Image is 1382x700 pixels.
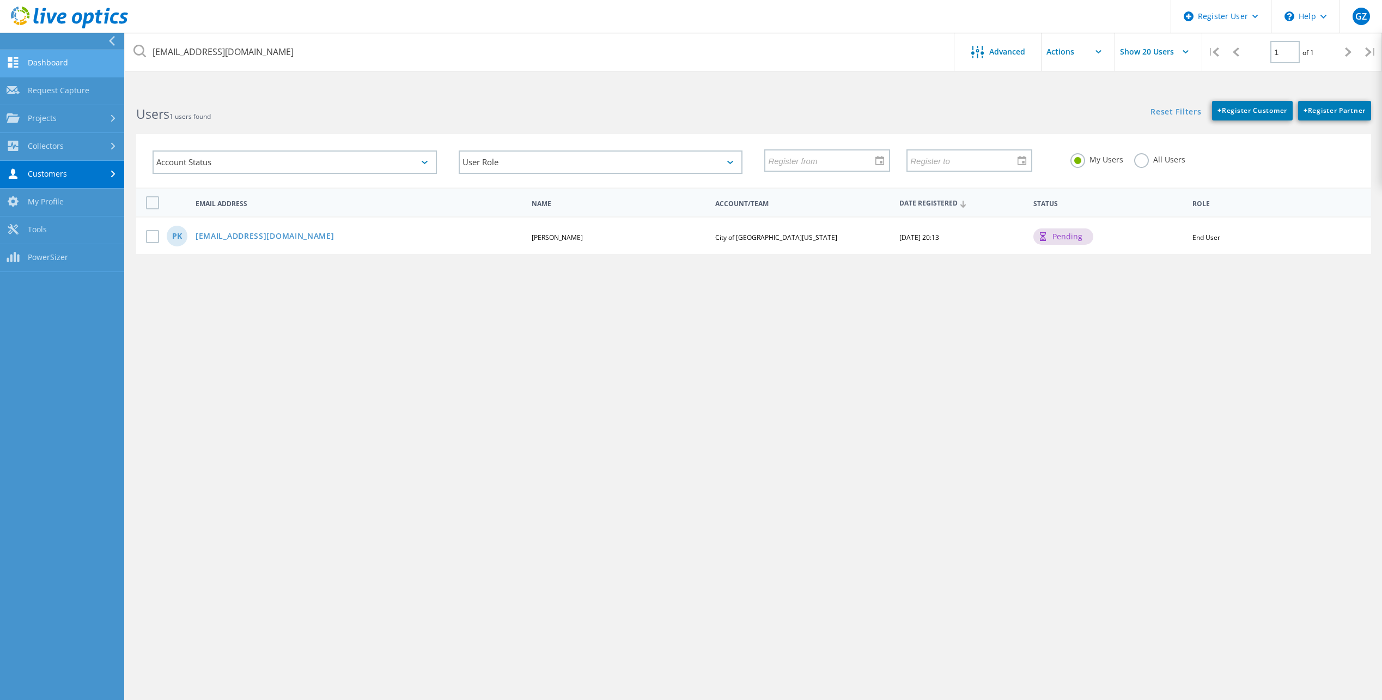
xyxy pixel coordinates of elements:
span: of 1 [1302,48,1314,57]
a: +Register Partner [1298,101,1371,120]
span: Status [1033,201,1183,207]
input: Register from [765,150,881,171]
b: + [1217,106,1222,115]
span: [DATE] 20:13 [899,233,939,242]
span: 1 users found [169,112,211,121]
div: | [1202,33,1225,71]
b: Users [136,105,169,123]
span: [PERSON_NAME] [532,233,583,242]
a: +Register Customer [1212,101,1293,120]
b: + [1304,106,1308,115]
span: End User [1192,233,1220,242]
input: Search users by name, email, company, etc. [125,33,955,71]
span: PK [172,232,182,240]
a: Reset Filters [1150,108,1201,117]
span: GZ [1355,12,1367,21]
label: All Users [1134,153,1185,164]
span: Name [532,201,706,207]
span: Register Customer [1217,106,1287,115]
span: Date Registered [899,200,1024,207]
svg: \n [1284,11,1294,21]
a: Live Optics Dashboard [11,23,128,31]
span: Register Partner [1304,106,1366,115]
span: Email Address [196,201,522,207]
input: Register to [908,150,1024,171]
span: Role [1192,201,1354,207]
div: | [1360,33,1382,71]
div: Account Status [153,150,437,174]
div: pending [1033,228,1093,245]
a: [EMAIL_ADDRESS][DOMAIN_NAME] [196,232,334,242]
span: City of [GEOGRAPHIC_DATA][US_STATE] [715,233,837,242]
div: User Role [459,150,743,174]
label: My Users [1070,153,1123,164]
span: Advanced [989,48,1025,56]
span: Account/Team [715,201,890,207]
